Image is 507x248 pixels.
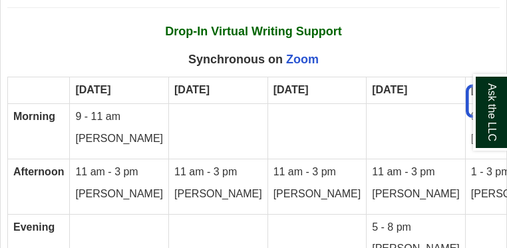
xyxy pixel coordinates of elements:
[372,187,460,202] p: [PERSON_NAME]
[75,109,163,125] p: 9 - 11 am
[372,220,460,235] p: 5 - 8 pm
[13,166,64,177] strong: Afternoon
[13,221,55,233] strong: Evening
[174,84,210,95] strong: [DATE]
[75,187,163,202] p: [PERSON_NAME]
[273,84,309,95] strong: [DATE]
[286,53,319,66] a: Zoom
[174,165,262,180] p: 11 am - 3 pm
[75,165,163,180] p: 11 am - 3 pm
[13,111,55,122] strong: Morning
[174,187,262,202] p: [PERSON_NAME]
[165,25,341,38] strong: Drop-In Virtual Writing Support
[75,131,163,147] p: [PERSON_NAME]
[372,165,460,180] p: 11 am - 3 pm
[273,165,361,180] p: 11 am - 3 pm
[461,92,504,110] a: Back to Top
[75,84,110,95] strong: [DATE]
[188,53,319,66] span: Synchronous on
[273,187,361,202] p: [PERSON_NAME]
[372,84,407,95] strong: [DATE]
